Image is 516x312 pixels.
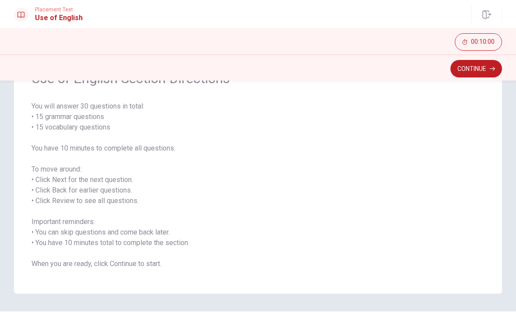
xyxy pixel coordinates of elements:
[35,13,83,23] h1: Use of English
[455,33,502,51] button: 00:10:00
[35,7,83,13] span: Placement Test
[471,39,495,46] span: 00:10:00
[31,101,485,269] span: You will answer 30 questions in total: • 15 grammar questions • 15 vocabulary questions You have ...
[450,60,502,77] button: Continue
